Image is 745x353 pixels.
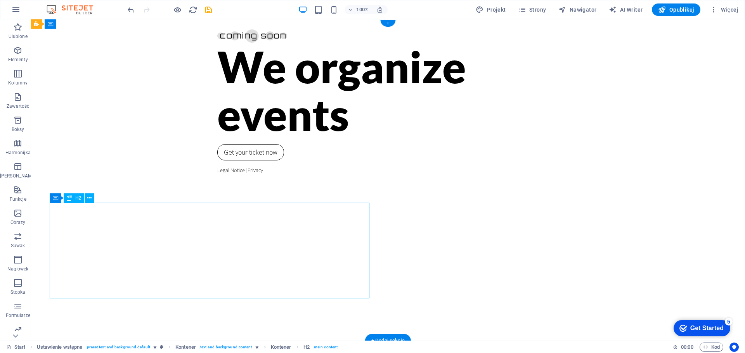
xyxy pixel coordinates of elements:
button: AI Writer [606,3,646,16]
i: Element zawiera animację [255,345,259,349]
h6: Czas sesji [673,343,693,352]
div: Get Started 5 items remaining, 0% complete [6,4,63,20]
span: Opublikuj [658,6,694,14]
p: Nagłówek [7,266,29,272]
i: Zapisz (Ctrl+S) [204,5,213,14]
nav: breadcrumb [37,343,338,352]
p: Harmonijka [5,150,31,156]
i: Po zmianie rozmiaru automatycznie dostosowuje poziom powiększenia do wybranego urządzenia. [376,6,383,13]
span: Strony [518,6,546,14]
p: Suwak [11,243,25,249]
span: . text-and-background-content [199,343,252,352]
div: + [380,20,395,27]
p: Formularze [6,312,30,319]
a: Kliknij, aby anulować zaznaczenie. Kliknij dwukrotnie, aby otworzyć Strony [6,343,26,352]
span: Kliknij, aby zaznaczyć. Kliknij dwukrotnie, aby edytować [271,343,291,352]
span: Więcej [710,6,738,14]
button: Więcej [707,3,742,16]
button: Opublikuj [652,3,700,16]
button: Nawigator [555,3,599,16]
span: Nawigator [558,6,596,14]
span: : [686,344,688,350]
span: Kliknij, aby zaznaczyć. Kliknij dwukrotnie, aby edytować [175,343,196,352]
span: Kod [703,343,720,352]
div: Get Started [23,9,56,15]
p: Funkcje [10,196,26,202]
i: Ten element jest konfigurowalnym ustawieniem wstępnym [160,345,163,349]
p: Elementy [8,57,28,63]
button: Kod [700,343,723,352]
span: 00 00 [681,343,693,352]
i: Element zawiera animację [153,345,157,349]
p: Ulubione [9,33,28,40]
button: reload [188,5,198,14]
button: undo [126,5,135,14]
p: Kolumny [8,80,28,86]
button: Usercentrics [729,343,739,352]
span: AI Writer [609,6,643,14]
h6: 100% [356,5,369,14]
div: 5 [57,2,65,9]
p: Zawartość [7,103,29,109]
span: . preset-text-and-background-default [86,343,150,352]
button: Strony [515,3,549,16]
p: Boksy [12,126,24,133]
button: save [204,5,213,14]
span: Kliknij, aby zaznaczyć. Kliknij dwukrotnie, aby edytować [37,343,83,352]
i: Przeładuj stronę [189,5,198,14]
span: Projekt [476,6,506,14]
button: 100% [345,5,372,14]
span: H2 [75,196,81,200]
p: Stopka [10,289,26,295]
span: Kliknij, aby zaznaczyć. Kliknij dwukrotnie, aby edytować [303,343,310,352]
i: Cofnij: Edytuj nagłówek (Ctrl+Z) [126,5,135,14]
span: . main-content [313,343,338,352]
div: + Dodaj sekcję [365,334,411,347]
p: Obrazy [10,219,26,226]
img: Editor Logo [45,5,103,14]
button: Projekt [473,3,509,16]
button: Kliknij tutaj, aby wyjść z trybu podglądu i kontynuować edycję [173,5,182,14]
